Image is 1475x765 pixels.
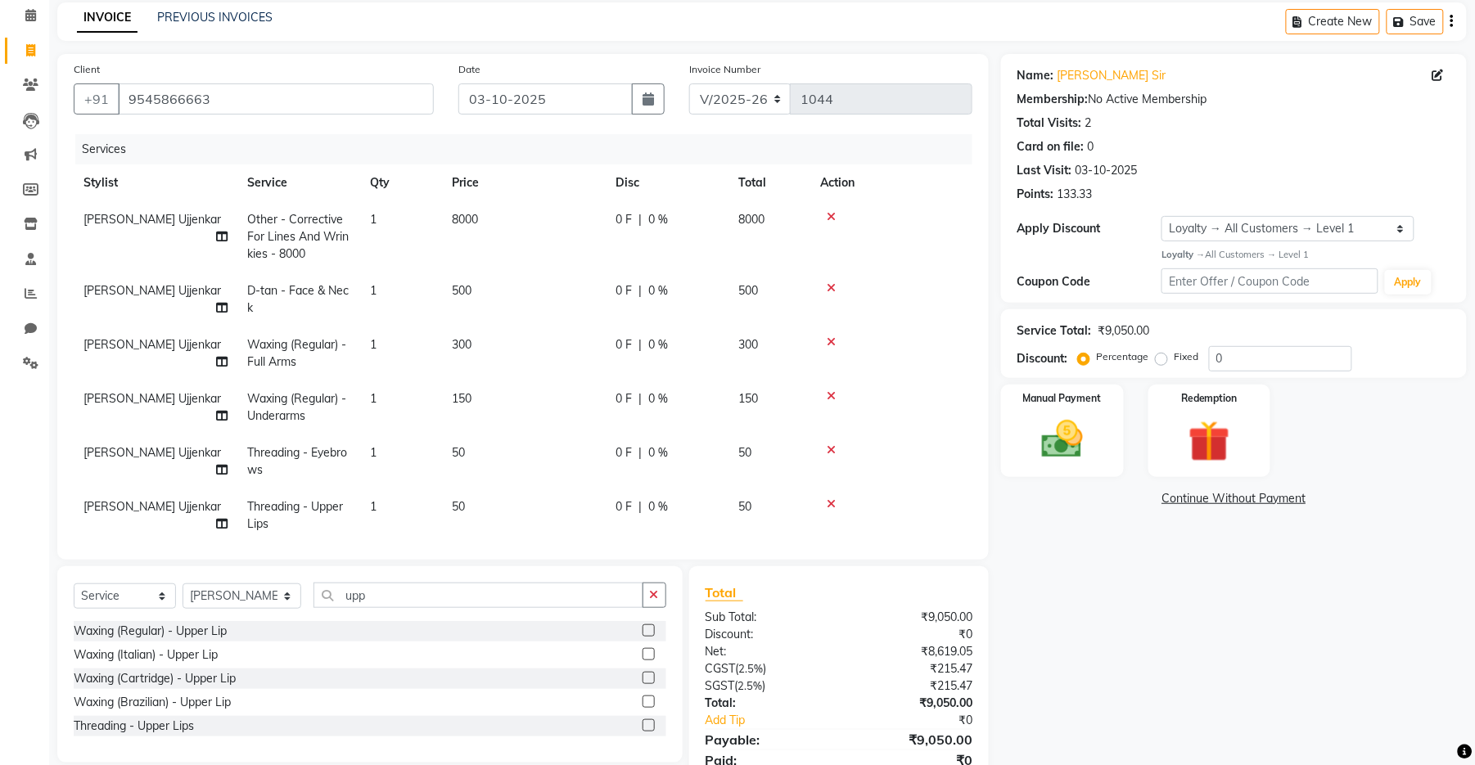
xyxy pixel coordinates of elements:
[638,282,642,299] span: |
[74,670,236,687] div: Waxing (Cartridge) - Upper Lip
[693,695,839,712] div: Total:
[689,62,760,77] label: Invoice Number
[1023,391,1102,406] label: Manual Payment
[370,445,377,460] span: 1
[738,679,763,692] span: 2.5%
[370,212,377,227] span: 1
[247,283,349,315] span: D-tan - Face & Neck
[77,3,138,33] a: INVOICE
[74,646,218,664] div: Waxing (Italian) - Upper Lip
[74,164,237,201] th: Stylist
[1181,391,1238,406] label: Redemption
[458,62,480,77] label: Date
[442,164,606,201] th: Price
[83,445,221,460] span: [PERSON_NAME] Ujjenkar
[1017,162,1072,179] div: Last Visit:
[693,677,839,695] div: ( )
[738,445,751,460] span: 50
[1017,322,1092,340] div: Service Total:
[1017,273,1162,290] div: Coupon Code
[247,391,346,423] span: Waxing (Regular) - Underarms
[1017,186,1054,203] div: Points:
[706,584,743,601] span: Total
[1017,91,1089,108] div: Membership:
[864,712,985,729] div: ₹0
[648,282,668,299] span: 0 %
[1017,91,1450,108] div: No Active Membership
[693,712,864,729] a: Add Tip
[74,83,120,115] button: +91
[247,445,347,477] span: Threading - Eyebrows
[728,164,810,201] th: Total
[616,444,632,461] span: 0 F
[648,336,668,353] span: 0 %
[839,677,985,695] div: ₹215.47
[118,83,434,115] input: Search by Name/Mobile/Email/Code
[1004,490,1464,507] a: Continue Without Payment
[74,718,194,735] div: Threading - Upper Lips
[1097,349,1149,364] label: Percentage
[1076,162,1138,179] div: 03-10-2025
[706,678,735,693] span: SGST
[1017,115,1082,132] div: Total Visits:
[1017,138,1085,155] div: Card on file:
[839,695,985,712] div: ₹9,050.00
[452,499,465,514] span: 50
[1162,249,1205,260] strong: Loyalty →
[83,499,221,514] span: [PERSON_NAME] Ujjenkar
[738,499,751,514] span: 50
[616,336,632,353] span: 0 F
[157,10,273,25] a: PREVIOUS INVOICES
[616,390,632,407] span: 0 F
[1058,67,1166,84] a: [PERSON_NAME] Sir
[1017,220,1162,237] div: Apply Discount
[839,660,985,677] div: ₹215.47
[452,337,471,352] span: 300
[616,211,632,228] span: 0 F
[738,391,758,406] span: 150
[1286,9,1380,34] button: Create New
[313,583,643,608] input: Search or Scan
[247,499,343,531] span: Threading - Upper Lips
[83,283,221,298] span: [PERSON_NAME] Ujjenkar
[83,337,221,352] span: [PERSON_NAME] Ujjenkar
[738,212,765,227] span: 8000
[452,391,471,406] span: 150
[693,730,839,749] div: Payable:
[1017,350,1068,367] div: Discount:
[1175,416,1243,467] img: _gift.svg
[1017,67,1054,84] div: Name:
[648,390,668,407] span: 0 %
[738,337,758,352] span: 300
[360,164,442,201] th: Qty
[370,337,377,352] span: 1
[1387,9,1444,34] button: Save
[1385,270,1432,295] button: Apply
[606,164,728,201] th: Disc
[74,623,227,640] div: Waxing (Regular) - Upper Lip
[370,283,377,298] span: 1
[738,283,758,298] span: 500
[648,498,668,515] span: 0 %
[693,609,839,626] div: Sub Total:
[370,391,377,406] span: 1
[839,730,985,749] div: ₹9,050.00
[1162,248,1450,262] div: All Customers → Level 1
[648,211,668,228] span: 0 %
[1088,138,1094,155] div: 0
[616,282,632,299] span: 0 F
[638,498,642,515] span: |
[739,662,764,675] span: 2.5%
[370,499,377,514] span: 1
[1175,349,1199,364] label: Fixed
[75,134,985,164] div: Services
[452,445,465,460] span: 50
[810,164,972,201] th: Action
[1085,115,1092,132] div: 2
[638,390,642,407] span: |
[839,626,985,643] div: ₹0
[706,661,736,676] span: CGST
[648,444,668,461] span: 0 %
[638,444,642,461] span: |
[1098,322,1150,340] div: ₹9,050.00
